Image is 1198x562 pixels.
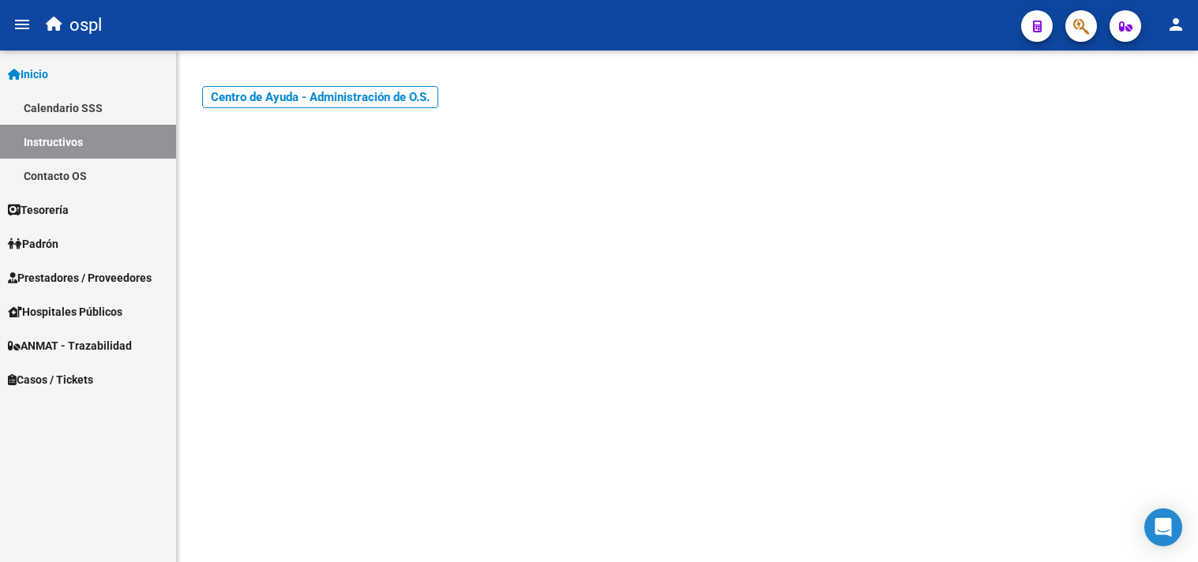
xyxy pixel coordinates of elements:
[1166,15,1185,34] mat-icon: person
[8,303,122,320] span: Hospitales Públicos
[13,15,32,34] mat-icon: menu
[8,66,48,83] span: Inicio
[8,371,93,388] span: Casos / Tickets
[202,86,438,108] a: Centro de Ayuda - Administración de O.S.
[8,269,152,287] span: Prestadores / Proveedores
[69,8,102,43] span: ospl
[8,337,132,354] span: ANMAT - Trazabilidad
[8,201,69,219] span: Tesorería
[8,235,58,253] span: Padrón
[1144,508,1182,546] div: Open Intercom Messenger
